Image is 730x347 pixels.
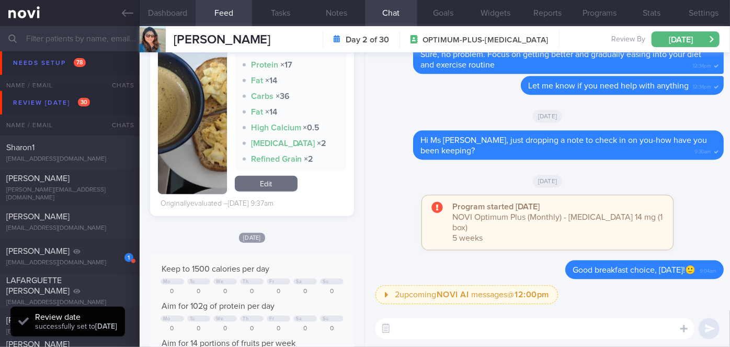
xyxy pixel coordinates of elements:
[420,136,707,155] span: Hi Ms [PERSON_NAME], just dropping a note to check in on you-how have you been keeping?
[6,247,70,255] span: [PERSON_NAME]
[174,33,271,46] span: [PERSON_NAME]
[6,143,35,152] span: Sharon1
[190,316,195,322] div: Tu
[693,81,711,91] span: 12:34pm
[293,288,317,296] div: 0
[243,279,248,285] div: Th
[423,35,548,46] span: OPTIMUM-PLUS-[MEDICAL_DATA]
[375,285,558,304] button: 2upcomingNOVI AI messages@12:00pm
[161,288,184,296] div: 0
[269,316,274,322] div: Fr
[213,325,237,333] div: 0
[276,92,290,100] strong: × 36
[251,92,273,100] strong: Carbs
[323,316,328,322] div: Su
[284,45,303,53] strong: × 338
[251,155,302,163] strong: Refined Grain
[6,75,133,83] div: [EMAIL_ADDRESS][DOMAIN_NAME]
[303,124,320,132] strong: × 0.5
[240,288,264,296] div: 0
[296,316,302,322] div: Sa
[452,213,663,232] span: NOVI Optimum Plus (Monthly) - [MEDICAL_DATA] 14 mg (1 box)
[251,108,263,116] strong: Fat
[161,325,184,333] div: 0
[452,234,483,242] span: 5 weeks
[35,323,117,330] span: successfully set to
[78,98,90,107] span: 30
[251,45,282,53] strong: Calories
[515,290,549,299] strong: 12:00pm
[10,96,93,110] div: Review [DATE]
[124,253,133,262] div: 1
[694,145,711,155] span: 9:30am
[700,265,716,275] span: 9:04am
[6,174,70,183] span: [PERSON_NAME]
[296,279,302,285] div: Sa
[251,61,278,69] strong: Protein
[304,155,314,163] strong: × 2
[190,279,195,285] div: Tu
[6,53,70,72] span: [PERSON_NAME] [PERSON_NAME]
[293,325,317,333] div: 0
[6,316,70,324] span: [PERSON_NAME]
[346,35,389,45] strong: Day 2 of 30
[6,186,133,202] div: [PERSON_NAME][EMAIL_ADDRESS][DOMAIN_NAME]
[213,288,237,296] div: 0
[6,155,133,163] div: [EMAIL_ADDRESS][DOMAIN_NAME]
[240,325,264,333] div: 0
[267,288,290,296] div: 0
[6,212,70,221] span: [PERSON_NAME]
[693,60,711,70] span: 12:34pm
[265,76,277,85] strong: × 14
[573,266,695,274] span: Good breakfast choice, [DATE]!🙂
[280,61,292,69] strong: × 17
[6,328,133,336] div: [EMAIL_ADDRESS][DOMAIN_NAME]
[163,316,170,322] div: Mo
[267,325,290,333] div: 0
[437,290,469,299] strong: NOVI AI
[187,288,211,296] div: 0
[251,139,315,148] strong: [MEDICAL_DATA]
[216,316,223,322] div: We
[251,76,263,85] strong: Fat
[35,312,117,322] div: Review date
[320,325,344,333] div: 0
[611,35,645,44] span: Review By
[269,279,274,285] div: Fr
[6,276,70,295] span: LAFARGUETTE [PERSON_NAME]
[187,325,211,333] div: 0
[161,199,273,209] div: Originally evaluated – [DATE] 9:37am
[265,108,277,116] strong: × 14
[235,176,298,192] a: Edit
[162,265,269,273] span: Keep to 1500 calories per day
[95,323,117,330] strong: [DATE]
[158,4,227,194] img: Toast with boiled eggs topping + 1 cappucino
[528,82,689,90] span: Let me know if you need help with anything
[452,203,540,211] strong: Program started [DATE]
[320,288,344,296] div: 0
[162,302,275,310] span: Aim for 102g of protein per day
[6,225,133,232] div: [EMAIL_ADDRESS][DOMAIN_NAME]
[98,115,140,136] div: Chats
[216,279,223,285] div: We
[6,259,133,267] div: [EMAIL_ADDRESS][DOMAIN_NAME]
[323,279,328,285] div: Su
[163,279,170,285] div: Mo
[251,124,301,132] strong: High Calcium
[243,316,248,322] div: Th
[652,31,720,47] button: [DATE]
[533,175,563,187] span: [DATE]
[239,233,265,243] span: [DATE]
[317,139,327,148] strong: × 2
[6,299,133,307] div: [EMAIL_ADDRESS][DOMAIN_NAME]
[533,110,563,122] span: [DATE]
